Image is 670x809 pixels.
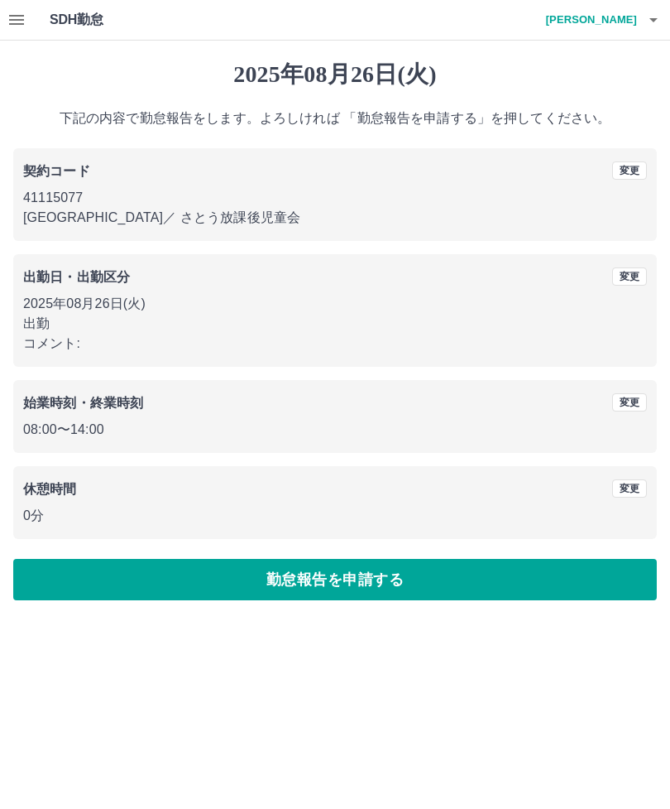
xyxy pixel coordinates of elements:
button: 変更 [612,267,647,286]
h1: 2025年08月26日(火) [13,60,657,89]
p: コメント: [23,334,647,354]
button: 勤怠報告を申請する [13,559,657,600]
b: 契約コード [23,164,90,178]
p: 出勤 [23,314,647,334]
p: 2025年08月26日(火) [23,294,647,314]
button: 変更 [612,479,647,498]
b: 始業時刻・終業時刻 [23,396,143,410]
b: 出勤日・出勤区分 [23,270,130,284]
p: 0分 [23,506,647,526]
p: [GEOGRAPHIC_DATA] ／ さとう放課後児童会 [23,208,647,228]
b: 休憩時間 [23,482,77,496]
button: 変更 [612,161,647,180]
p: 下記の内容で勤怠報告をします。よろしければ 「勤怠報告を申請する」を押してください。 [13,108,657,128]
button: 変更 [612,393,647,412]
p: 41115077 [23,188,647,208]
p: 08:00 〜 14:00 [23,420,647,440]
